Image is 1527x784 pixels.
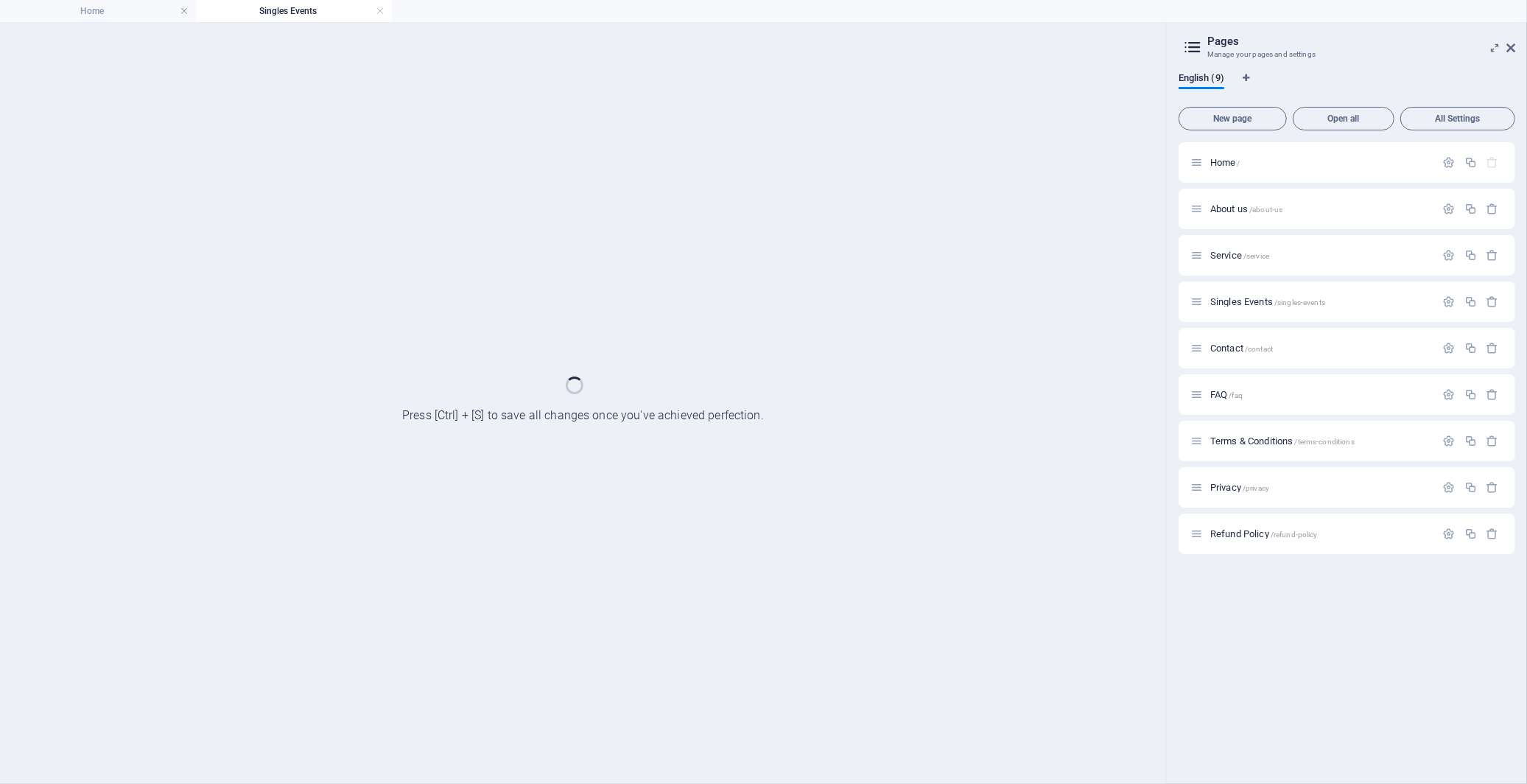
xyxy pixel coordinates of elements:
div: Settings [1443,342,1456,354]
div: Remove [1486,203,1499,215]
h4: Singles Events [196,3,392,19]
span: New page [1185,114,1280,123]
div: Privacy/privacy [1206,483,1436,492]
div: Remove [1486,481,1499,494]
span: / [1238,159,1240,167]
div: Settings [1443,435,1456,447]
div: Remove [1486,388,1499,401]
div: Duplicate [1464,156,1477,169]
div: Refund Policy/refund-policy [1206,529,1436,539]
span: /faq [1229,391,1243,399]
span: Click to open page [1210,482,1269,493]
div: Duplicate [1464,342,1477,354]
span: /contact [1245,345,1273,353]
div: Remove [1486,528,1499,540]
div: FAQ/faq [1206,390,1436,399]
span: Click to open page [1210,157,1240,168]
div: Terms & Conditions/terms-conditions [1206,436,1436,446]
h3: Manage your pages and settings [1207,48,1486,61]
div: Duplicate [1464,295,1477,308]
div: About us/about-us [1206,204,1436,214]
div: Duplicate [1464,203,1477,215]
div: Settings [1443,528,1456,540]
span: /singles-events [1274,298,1325,307]
div: The startpage cannot be deleted [1486,156,1499,169]
div: Language Tabs [1179,73,1515,101]
div: Home/ [1206,158,1436,167]
button: Open all [1293,107,1394,130]
span: Click to open page [1210,250,1269,261]
div: Settings [1443,295,1456,308]
span: FAQ [1210,389,1243,400]
div: Duplicate [1464,388,1477,401]
h2: Pages [1207,35,1515,48]
div: Duplicate [1464,249,1477,262]
span: Open all [1299,114,1388,123]
div: Remove [1486,435,1499,447]
span: Click to open page [1210,435,1355,447]
span: /refund-policy [1271,531,1318,539]
div: Contact/contact [1206,343,1436,353]
div: Settings [1443,481,1456,494]
div: Duplicate [1464,481,1477,494]
span: English (9) [1179,69,1224,90]
div: Settings [1443,249,1456,262]
div: Remove [1486,249,1499,262]
span: /terms-conditions [1295,438,1355,446]
div: Settings [1443,156,1456,169]
div: Settings [1443,388,1456,401]
span: /privacy [1243,484,1269,492]
div: Remove [1486,295,1499,308]
button: New page [1179,107,1287,130]
span: /about-us [1249,206,1282,214]
span: Contact [1210,343,1273,354]
span: Click to open page [1210,528,1318,539]
span: /service [1243,252,1269,260]
div: Service/service [1206,251,1436,260]
div: Settings [1443,203,1456,215]
button: All Settings [1400,107,1515,130]
div: Duplicate [1464,435,1477,447]
span: Singles Events [1210,296,1325,307]
div: Remove [1486,342,1499,354]
div: Duplicate [1464,528,1477,540]
div: Singles Events/singles-events [1206,297,1436,307]
span: Click to open page [1210,203,1282,214]
span: All Settings [1407,114,1509,123]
